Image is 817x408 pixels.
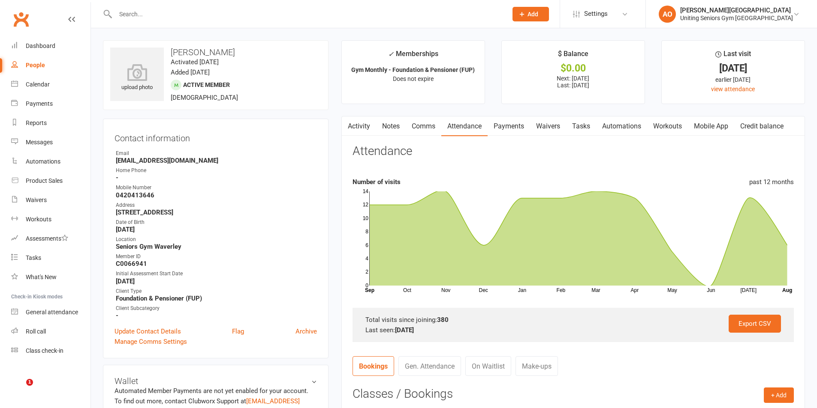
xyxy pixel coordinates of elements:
[115,130,317,143] h3: Contact information
[11,191,90,210] a: Waivers
[116,295,317,302] strong: Foundation & Pensioner (FUP)
[113,8,501,20] input: Search...
[11,248,90,268] a: Tasks
[116,167,317,175] div: Home Phone
[353,178,401,186] strong: Number of visits
[688,116,734,136] a: Mobile App
[437,316,449,324] strong: 380
[353,387,794,401] h3: Classes / Bookings
[659,6,676,23] div: AO
[11,322,90,341] a: Roll call
[11,56,90,75] a: People
[11,94,90,113] a: Payments
[116,270,317,278] div: Initial Assessment Start Date
[116,260,317,268] strong: C0066941
[11,113,90,133] a: Reports
[26,119,47,126] div: Reports
[11,229,90,248] a: Assessments
[509,75,637,89] p: Next: [DATE] Last: [DATE]
[558,48,588,64] div: $ Balance
[295,326,317,337] a: Archive
[115,326,181,337] a: Update Contact Details
[566,116,596,136] a: Tasks
[11,36,90,56] a: Dashboard
[530,116,566,136] a: Waivers
[711,86,755,92] a: view attendance
[26,62,45,68] div: People
[116,304,317,313] div: Client Subcategory
[171,58,219,66] time: Activated [DATE]
[183,81,230,88] span: Active member
[388,48,438,64] div: Memberships
[171,68,210,76] time: Added [DATE]
[680,14,793,22] div: Uniting Seniors Gym [GEOGRAPHIC_DATA]
[26,42,55,49] div: Dashboard
[116,277,317,285] strong: [DATE]
[115,376,317,386] h3: Wallet
[365,325,781,335] div: Last seen:
[26,139,53,146] div: Messages
[11,75,90,94] a: Calendar
[584,4,608,24] span: Settings
[680,6,793,14] div: [PERSON_NAME][GEOGRAPHIC_DATA]
[116,149,317,158] div: Email
[26,254,41,261] div: Tasks
[11,152,90,171] a: Automations
[26,197,47,203] div: Waivers
[388,50,394,58] i: ✓
[669,75,797,84] div: earlier [DATE]
[26,309,78,316] div: General attendance
[26,347,63,354] div: Class check-in
[764,387,794,403] button: + Add
[11,133,90,152] a: Messages
[110,48,321,57] h3: [PERSON_NAME]
[353,356,394,376] a: Bookings
[115,337,187,347] a: Manage Comms Settings
[488,116,530,136] a: Payments
[116,201,317,209] div: Address
[116,226,317,233] strong: [DATE]
[11,303,90,322] a: General attendance kiosk mode
[596,116,647,136] a: Automations
[26,158,60,165] div: Automations
[393,75,434,82] span: Does not expire
[513,7,549,21] button: Add
[116,157,317,164] strong: [EMAIL_ADDRESS][DOMAIN_NAME]
[10,9,32,30] a: Clubworx
[669,64,797,73] div: [DATE]
[116,191,317,199] strong: 0420413646
[26,100,53,107] div: Payments
[509,64,637,73] div: $0.00
[406,116,441,136] a: Comms
[116,253,317,261] div: Member ID
[441,116,488,136] a: Attendance
[26,274,57,280] div: What's New
[9,379,29,399] iframe: Intercom live chat
[353,145,412,158] h3: Attendance
[342,116,376,136] a: Activity
[11,341,90,360] a: Class kiosk mode
[11,268,90,287] a: What's New
[647,116,688,136] a: Workouts
[232,326,244,337] a: Flag
[465,356,511,376] a: On Waitlist
[26,177,63,184] div: Product Sales
[116,208,317,216] strong: [STREET_ADDRESS]
[26,328,46,335] div: Roll call
[116,243,317,250] strong: Seniors Gym Waverley
[116,235,317,244] div: Location
[116,312,317,319] strong: -
[26,235,68,242] div: Assessments
[116,287,317,295] div: Client Type
[395,326,414,334] strong: [DATE]
[26,216,51,223] div: Workouts
[365,315,781,325] div: Total visits since joining:
[715,48,751,64] div: Last visit
[116,218,317,226] div: Date of Birth
[26,379,33,386] span: 1
[116,174,317,182] strong: -
[116,184,317,192] div: Mobile Number
[734,116,790,136] a: Credit balance
[351,66,475,73] strong: Gym Monthly - Foundation & Pensioner (FUP)
[398,356,461,376] a: Gen. Attendance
